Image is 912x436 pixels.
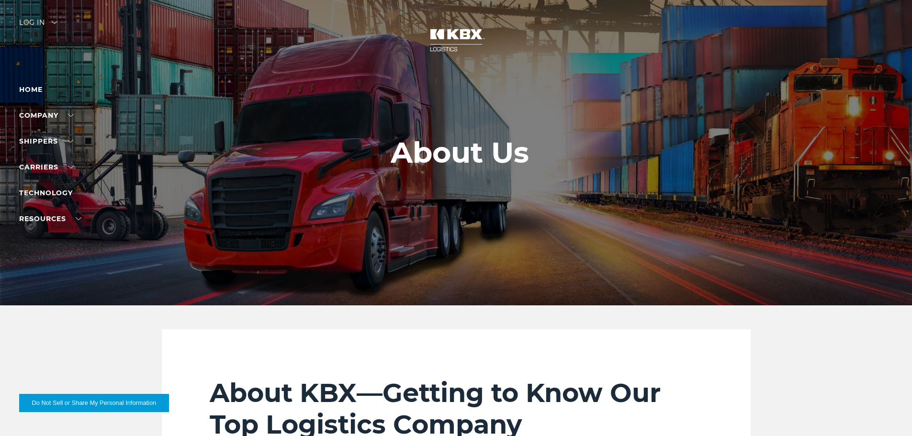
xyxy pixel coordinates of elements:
[19,214,81,223] a: RESOURCES
[19,85,43,94] a: Home
[19,111,74,120] a: Company
[19,163,74,171] a: Carriers
[391,136,529,169] h1: About Us
[19,19,57,33] div: Log in
[19,137,73,145] a: SHIPPERS
[19,189,73,197] a: Technology
[19,394,169,412] button: Do Not Sell or Share My Personal Information
[52,21,57,24] img: arrow
[420,19,492,61] img: kbx logo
